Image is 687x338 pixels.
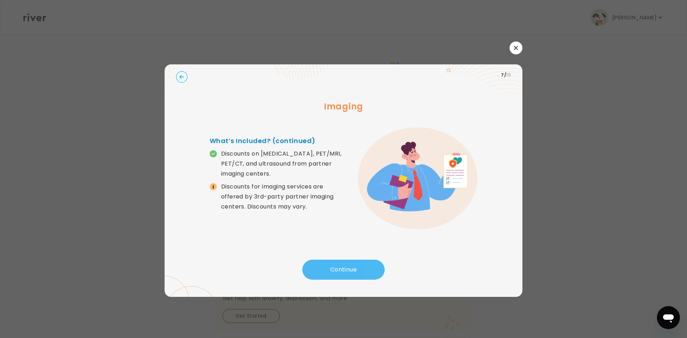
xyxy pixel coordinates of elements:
p: Discounts on [MEDICAL_DATA], PET/MRI, PET/CT, and ultrasound from partner imaging centers. [221,149,343,179]
h3: Imaging [176,100,511,113]
p: Discounts for imaging services are offered by 3rd-party partner imaging centers. Discounts may vary. [221,182,343,212]
iframe: Button to launch messaging window [657,306,680,329]
img: error graphic [358,127,477,230]
h4: What’s Included? (continued) [210,136,343,146]
button: Continue [302,260,385,280]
